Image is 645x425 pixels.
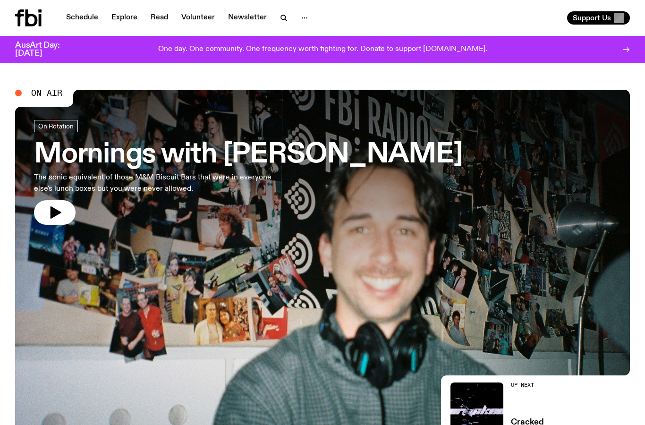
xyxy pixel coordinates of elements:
button: Support Us [567,11,630,25]
span: On Air [31,89,62,97]
a: Explore [106,11,143,25]
span: On Rotation [38,122,74,129]
p: One day. One community. One frequency worth fighting for. Donate to support [DOMAIN_NAME]. [158,45,487,54]
h3: AusArt Day: [DATE] [15,42,76,58]
a: Newsletter [222,11,272,25]
a: On Rotation [34,120,78,132]
p: The sonic equivalent of those M&M Biscuit Bars that were in everyone else's lunch boxes but you w... [34,172,276,195]
a: Schedule [60,11,104,25]
h3: Mornings with [PERSON_NAME] [34,142,463,168]
a: Volunteer [176,11,221,25]
a: Mornings with [PERSON_NAME]The sonic equivalent of those M&M Biscuit Bars that were in everyone e... [34,120,463,225]
a: Read [145,11,174,25]
h2: Up Next [511,382,583,388]
span: Support Us [573,14,611,22]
